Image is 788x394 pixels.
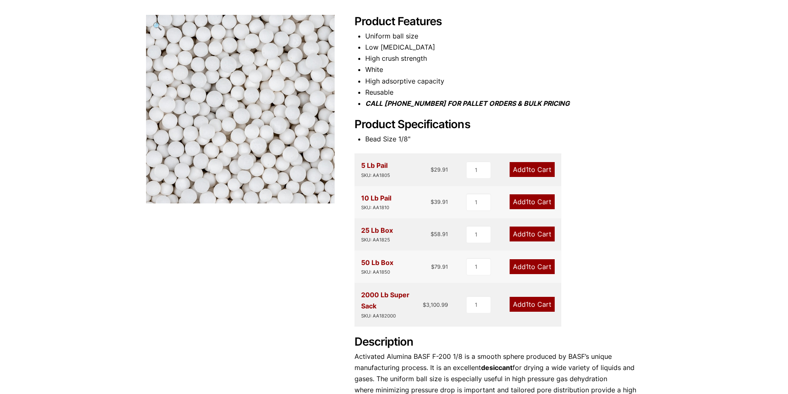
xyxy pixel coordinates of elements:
[431,231,434,237] span: $
[361,236,393,244] div: SKU: AA1825
[526,263,529,271] span: 1
[153,21,162,31] span: 🔍
[510,297,555,312] a: Add1to Cart
[365,76,642,87] li: High adsorptive capacity
[354,118,642,131] h2: Product Specifications
[423,301,426,308] span: $
[481,363,513,372] strong: desiccant
[510,259,555,274] a: Add1to Cart
[361,225,393,244] div: 25 Lb Box
[365,53,642,64] li: High crush strength
[510,162,555,177] a: Add1to Cart
[361,160,390,179] div: 5 Lb Pail
[365,134,642,145] li: Bead Size 1/8"
[431,198,448,205] bdi: 39.91
[431,198,434,205] span: $
[431,263,448,270] bdi: 79.91
[361,204,391,212] div: SKU: AA1810
[423,301,448,308] bdi: 3,100.99
[365,99,570,107] i: CALL [PHONE_NUMBER] FOR PALLET ORDERS & BULK PRICING
[365,31,642,42] li: Uniform ball size
[431,166,448,173] bdi: 29.91
[526,300,529,308] span: 1
[146,15,169,38] a: View full-screen image gallery
[361,257,393,276] div: 50 Lb Box
[354,15,642,29] h2: Product Features
[361,193,391,212] div: 10 Lb Pail
[365,87,642,98] li: Reusable
[510,227,555,241] a: Add1to Cart
[431,231,448,237] bdi: 58.91
[526,230,529,238] span: 1
[361,312,423,320] div: SKU: AA182000
[431,263,434,270] span: $
[526,165,529,174] span: 1
[354,335,642,349] h2: Description
[361,289,423,320] div: 2000 Lb Super Sack
[365,64,642,75] li: White
[526,198,529,206] span: 1
[361,268,393,276] div: SKU: AA1850
[431,166,434,173] span: $
[365,42,642,53] li: Low [MEDICAL_DATA]
[361,172,390,179] div: SKU: AA1805
[510,194,555,209] a: Add1to Cart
